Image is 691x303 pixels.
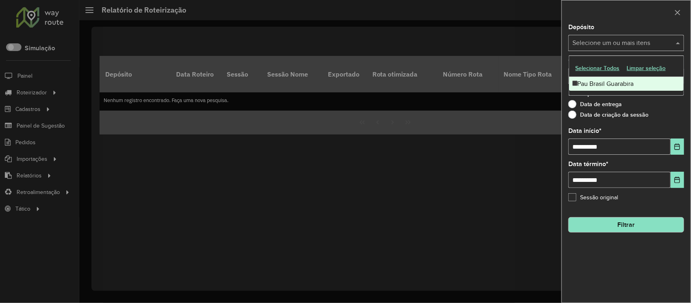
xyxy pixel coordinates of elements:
[568,126,602,136] label: Data início
[569,77,684,91] div: Pau Brasil Guarabira
[568,217,684,233] button: Filtrar
[568,159,608,169] label: Data término
[568,100,622,108] label: Data de entrega
[623,62,670,75] button: Limpar seleção
[568,55,623,65] label: Grupo de Depósito
[671,172,684,188] button: Choose Date
[572,62,623,75] button: Selecionar Todos
[569,55,685,96] ng-dropdown-panel: Options list
[568,193,618,202] label: Sessão original
[568,111,648,119] label: Data de criação da sessão
[568,22,594,32] label: Depósito
[671,139,684,155] button: Choose Date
